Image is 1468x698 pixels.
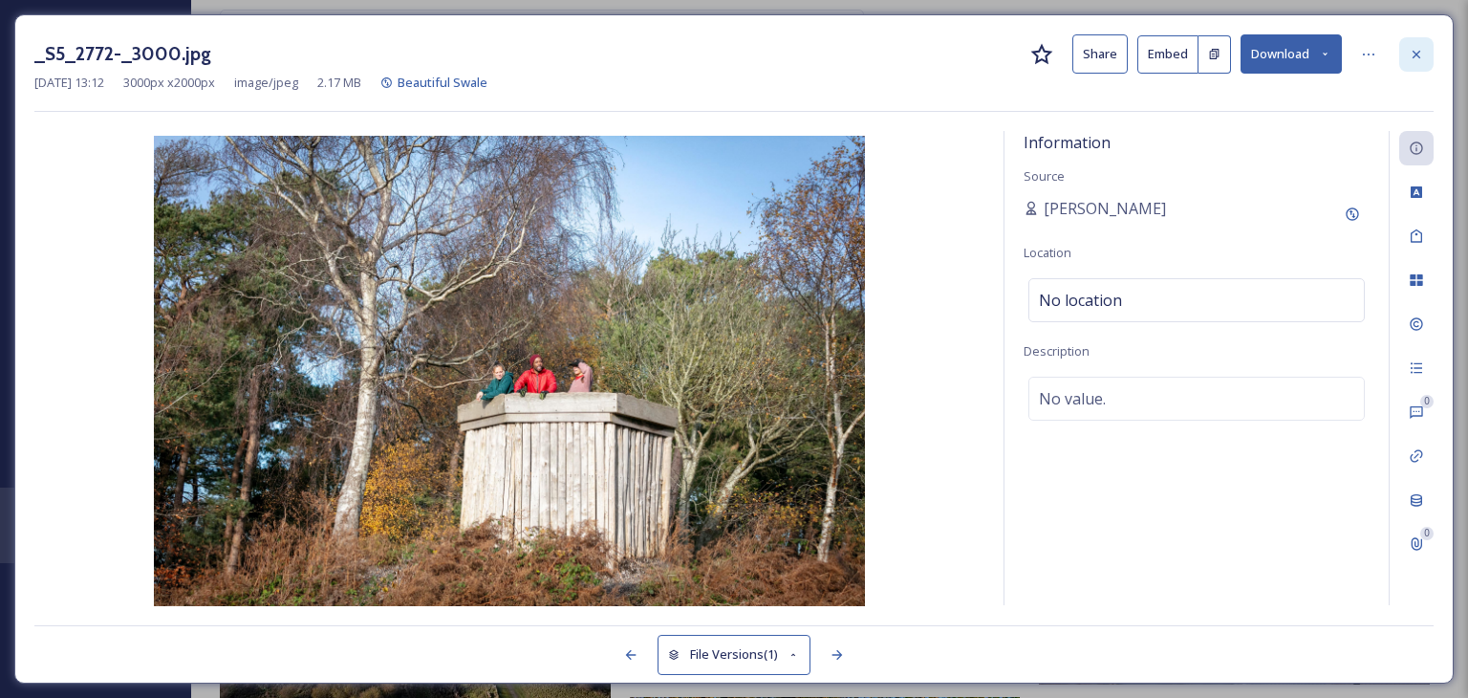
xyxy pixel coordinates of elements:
span: No value. [1039,387,1106,410]
span: Description [1024,342,1090,360]
span: image/jpeg [234,74,298,92]
span: [PERSON_NAME] [1044,197,1166,220]
span: No location [1039,289,1122,312]
span: 3000 px x 2000 px [123,74,215,92]
img: _S5_2772-_3000.jpg [34,136,984,610]
span: Beautiful Swale [398,74,487,91]
span: [DATE] 13:12 [34,74,104,92]
button: Share [1072,34,1128,74]
span: Source [1024,167,1065,185]
button: Embed [1137,35,1198,74]
h3: _S5_2772-_3000.jpg [34,40,211,68]
div: 0 [1420,395,1434,408]
span: Location [1024,244,1071,261]
div: 0 [1420,527,1434,540]
span: Information [1024,132,1111,153]
span: 2.17 MB [317,74,361,92]
button: Download [1241,34,1342,74]
button: File Versions(1) [658,635,810,674]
